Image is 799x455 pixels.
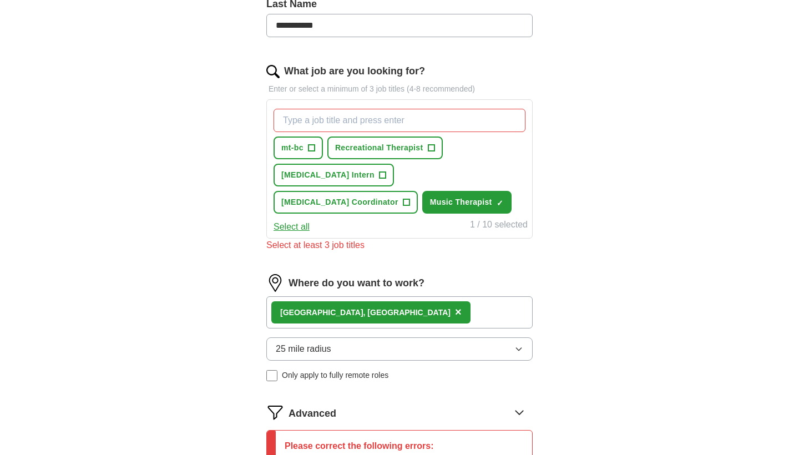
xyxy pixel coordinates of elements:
[430,196,492,208] span: Music Therapist
[266,83,533,95] p: Enter or select a minimum of 3 job titles (4-8 recommended)
[455,306,462,318] span: ×
[266,65,280,78] img: search.png
[274,109,525,132] input: Type a job title and press enter
[281,196,398,208] span: [MEDICAL_DATA] Coordinator
[497,199,503,208] span: ✓
[280,307,451,318] div: , [GEOGRAPHIC_DATA]
[470,218,528,234] div: 1 / 10 selected
[266,403,284,421] img: filter
[289,276,424,291] label: Where do you want to work?
[266,370,277,381] input: Only apply to fully remote roles
[422,191,512,214] button: Music Therapist✓
[266,337,533,361] button: 25 mile radius
[284,64,425,79] label: What job are you looking for?
[455,304,462,321] button: ×
[281,169,375,181] span: [MEDICAL_DATA] Intern
[281,142,304,154] span: mt-bc
[327,136,443,159] button: Recreational Therapist
[276,342,331,356] span: 25 mile radius
[274,191,418,214] button: [MEDICAL_DATA] Coordinator
[280,308,363,317] strong: [GEOGRAPHIC_DATA]
[289,406,336,421] span: Advanced
[266,274,284,292] img: location.png
[274,220,310,234] button: Select all
[274,136,323,159] button: mt-bc
[274,164,394,186] button: [MEDICAL_DATA] Intern
[266,239,533,252] div: Select at least 3 job titles
[335,142,423,154] span: Recreational Therapist
[282,370,388,381] span: Only apply to fully remote roles
[285,439,434,453] p: Please correct the following errors:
